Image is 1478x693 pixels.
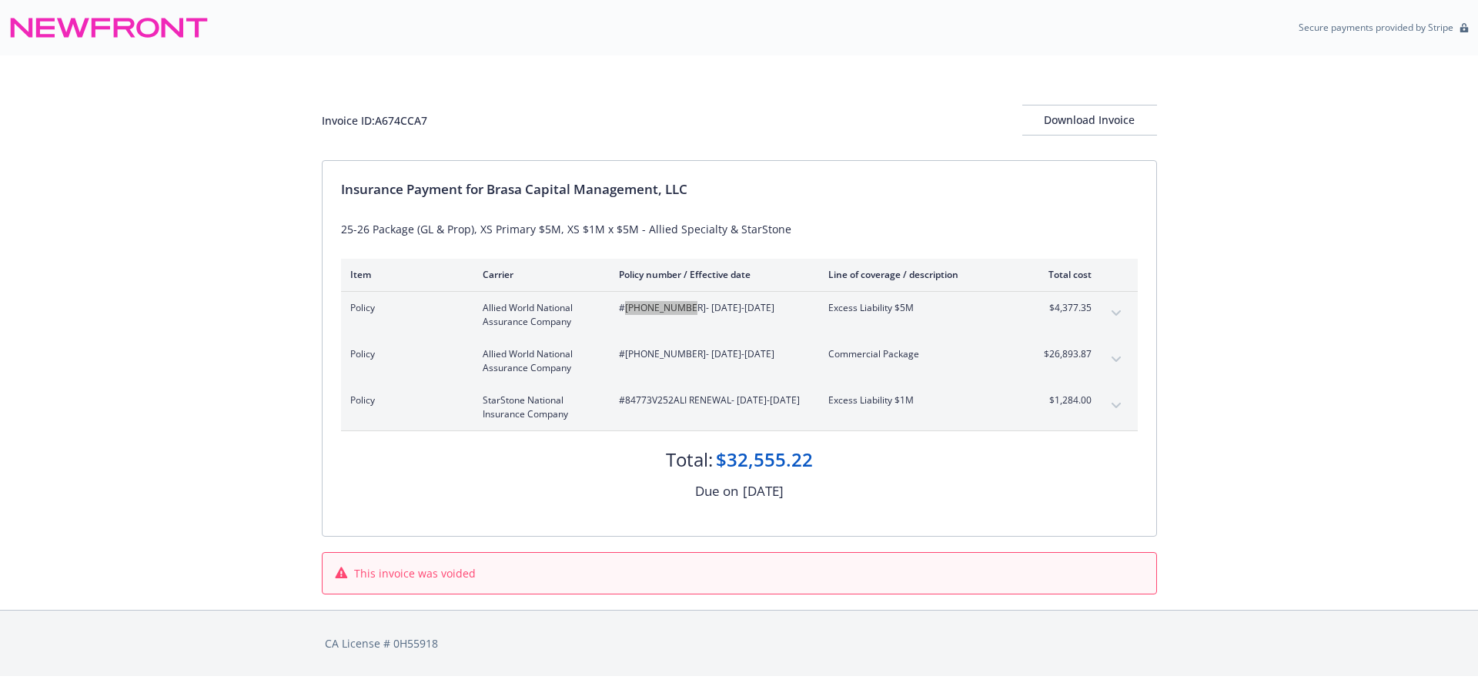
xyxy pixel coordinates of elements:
[350,393,458,407] span: Policy
[743,481,784,501] div: [DATE]
[828,393,1009,407] span: Excess Liability $1M
[619,347,804,361] span: #[PHONE_NUMBER] - [DATE]-[DATE]
[350,268,458,281] div: Item
[350,301,458,315] span: Policy
[828,347,1009,361] span: Commercial Package
[619,393,804,407] span: #84773V252ALI RENEWAL - [DATE]-[DATE]
[483,347,594,375] span: Allied World National Assurance Company
[1022,105,1157,136] button: Download Invoice
[341,292,1138,338] div: PolicyAllied World National Assurance Company#[PHONE_NUMBER]- [DATE]-[DATE]Excess Liability $5M$4...
[828,301,1009,315] span: Excess Liability $5M
[1104,393,1129,418] button: expand content
[1104,301,1129,326] button: expand content
[354,565,476,581] span: This invoice was voided
[483,393,594,421] span: StarStone National Insurance Company
[619,301,804,315] span: #[PHONE_NUMBER] - [DATE]-[DATE]
[483,301,594,329] span: Allied World National Assurance Company
[341,221,1138,237] div: 25-26 Package (GL & Prop), XS Primary $5M, XS $1M x $5M - Allied Specialty & StarStone
[341,179,1138,199] div: Insurance Payment for Brasa Capital Management, LLC
[350,347,458,361] span: Policy
[341,384,1138,430] div: PolicyStarStone National Insurance Company#84773V252ALI RENEWAL- [DATE]-[DATE]Excess Liability $1...
[341,338,1138,384] div: PolicyAllied World National Assurance Company#[PHONE_NUMBER]- [DATE]-[DATE]Commercial Package$26,...
[716,447,813,473] div: $32,555.22
[1034,268,1092,281] div: Total cost
[695,481,738,501] div: Due on
[1034,301,1092,315] span: $4,377.35
[325,635,1154,651] div: CA License # 0H55918
[666,447,713,473] div: Total:
[1034,393,1092,407] span: $1,284.00
[483,268,594,281] div: Carrier
[1034,347,1092,361] span: $26,893.87
[828,268,1009,281] div: Line of coverage / description
[1299,21,1453,34] p: Secure payments provided by Stripe
[1104,347,1129,372] button: expand content
[619,268,804,281] div: Policy number / Effective date
[322,112,427,129] div: Invoice ID: A674CCA7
